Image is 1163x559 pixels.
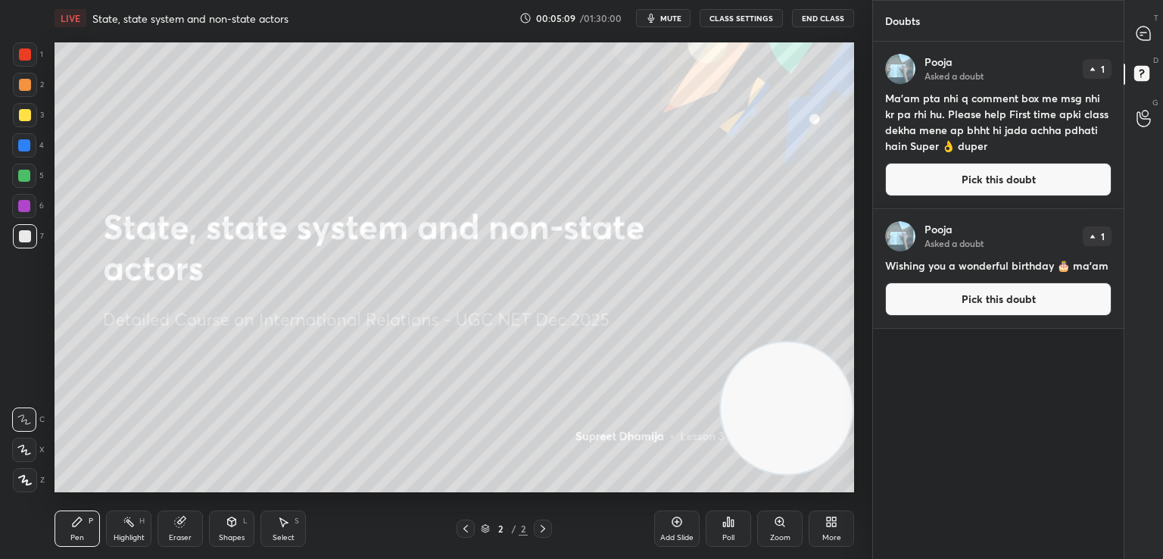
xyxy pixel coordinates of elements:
[924,70,984,82] p: Asked a doubt
[770,534,790,542] div: Zoom
[924,56,953,68] p: Pooja
[1101,64,1105,73] p: 1
[1153,55,1158,66] p: D
[885,283,1112,316] button: Pick this doubt
[89,517,93,525] div: P
[55,9,86,27] div: LIVE
[70,534,84,542] div: Pen
[924,223,953,236] p: Pooja
[169,534,192,542] div: Eraser
[519,522,528,536] div: 2
[885,163,1112,196] button: Pick this doubt
[92,11,288,26] h4: State, state system and non-state actors
[13,468,45,492] div: Z
[12,438,45,462] div: X
[12,164,44,188] div: 5
[1152,97,1158,108] p: G
[295,517,299,525] div: S
[660,13,681,23] span: mute
[243,517,248,525] div: L
[273,534,295,542] div: Select
[885,90,1112,154] h4: Ma'am pta nhi q comment box me msg nhi kr pa rhi hu. Please help First time apki class dekha mene...
[13,103,44,127] div: 3
[493,524,508,533] div: 2
[700,9,783,27] button: CLASS SETTINGS
[13,73,44,97] div: 2
[1154,12,1158,23] p: T
[13,224,44,248] div: 7
[636,9,691,27] button: mute
[219,534,245,542] div: Shapes
[822,534,841,542] div: More
[1101,232,1105,241] p: 1
[13,42,43,67] div: 1
[12,194,44,218] div: 6
[139,517,145,525] div: H
[114,534,145,542] div: Highlight
[873,1,932,41] p: Doubts
[924,237,984,249] p: Asked a doubt
[792,9,854,27] button: End Class
[885,54,915,84] img: 91da875aac1f48038553f1acd9e51e72.jpg
[12,408,45,432] div: C
[885,221,915,251] img: 91da875aac1f48038553f1acd9e51e72.jpg
[511,524,516,533] div: /
[660,534,694,542] div: Add Slide
[12,133,44,158] div: 4
[885,258,1112,273] h4: Wishing you a wonderful birthday 🎂 ma'am
[722,534,734,542] div: Poll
